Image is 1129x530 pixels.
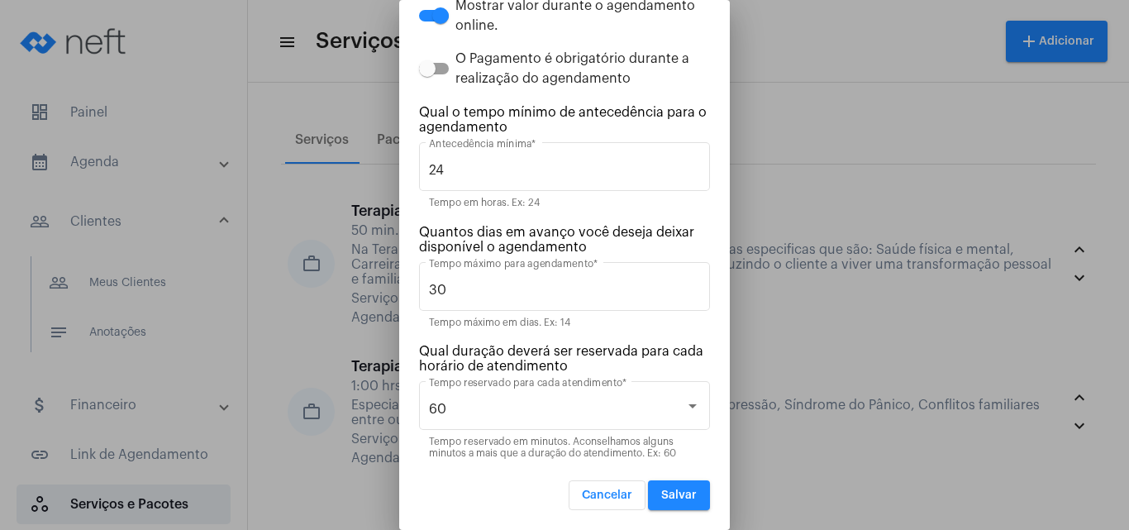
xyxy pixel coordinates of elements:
[429,283,700,298] input: 14
[661,489,697,501] span: Salvar
[419,105,710,135] div: Qual o tempo mínimo de antecedência para o agendamento
[582,489,632,501] span: Cancelar
[429,163,700,178] input: 60
[569,480,645,510] button: Cancelar
[455,52,689,85] span: O Pagamento é obrigatório durante a realização do agendamento
[429,318,570,329] mat-hint: Tempo máximo em dias. Ex: 14
[419,344,710,374] div: Qual duração deverá ser reservada para cada horário de atendimento
[648,480,710,510] button: Salvar
[419,225,710,255] div: Quantos dias em avanço você deseja deixar disponível o agendamento
[429,198,540,209] mat-hint: Tempo em horas. Ex: 24
[429,403,446,416] span: 60
[429,437,690,459] mat-hint: Tempo reservado em minutos. Aconselhamos alguns minutos a mais que a duração do atendimento. Ex: 60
